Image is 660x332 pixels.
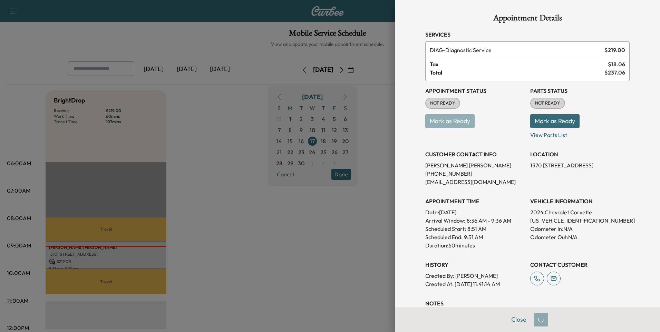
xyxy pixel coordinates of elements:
[530,233,630,241] p: Odometer Out: N/A
[530,150,630,158] h3: LOCATION
[425,169,525,178] p: [PHONE_NUMBER]
[604,46,625,54] span: $ 219.00
[430,68,604,77] span: Total
[530,261,630,269] h3: CONTACT CUSTOMER
[425,299,630,307] h3: NOTES
[425,272,525,280] p: Created By : [PERSON_NAME]
[425,208,525,216] p: Date: [DATE]
[425,197,525,205] h3: APPOINTMENT TIME
[425,14,630,25] h1: Appointment Details
[530,128,630,139] p: View Parts List
[530,225,630,233] p: Odometer In: N/A
[430,46,602,54] span: Diagnostic Service
[425,87,525,95] h3: Appointment Status
[425,161,525,169] p: [PERSON_NAME] [PERSON_NAME]
[467,216,511,225] span: 8:36 AM - 9:36 AM
[426,100,459,107] span: NOT READY
[425,233,463,241] p: Scheduled End:
[430,60,608,68] span: Tax
[425,30,630,39] h3: Services
[531,100,564,107] span: NOT READY
[425,280,525,288] p: Created At : [DATE] 11:41:14 AM
[425,241,525,250] p: Duration: 60 minutes
[604,68,625,77] span: $ 237.06
[425,216,525,225] p: Arrival Window:
[530,161,630,169] p: 1370 [STREET_ADDRESS]
[530,114,580,128] button: Mark as Ready
[530,216,630,225] p: [US_VEHICLE_IDENTIFICATION_NUMBER]
[425,150,525,158] h3: CUSTOMER CONTACT INFO
[467,225,486,233] p: 8:51 AM
[507,313,531,326] button: Close
[530,87,630,95] h3: Parts Status
[530,197,630,205] h3: VEHICLE INFORMATION
[425,261,525,269] h3: History
[608,60,625,68] span: $ 18.06
[530,208,630,216] p: 2024 Chevrolet Corvette
[425,178,525,186] p: [EMAIL_ADDRESS][DOMAIN_NAME]
[425,225,466,233] p: Scheduled Start:
[464,233,483,241] p: 9:51 AM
